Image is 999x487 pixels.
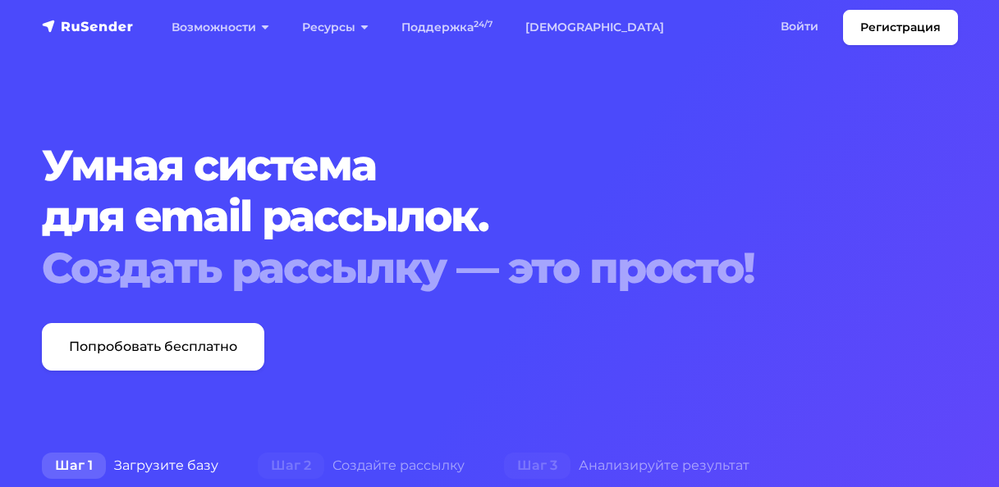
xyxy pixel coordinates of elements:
[238,449,484,482] div: Создайте рассылку
[155,11,286,44] a: Возможности
[22,449,238,482] div: Загрузите базу
[42,140,958,294] h1: Умная система для email рассылок.
[484,449,769,482] div: Анализируйте результат
[385,11,509,44] a: Поддержка24/7
[843,10,958,45] a: Регистрация
[42,18,134,34] img: RuSender
[504,453,571,479] span: Шаг 3
[474,19,493,30] sup: 24/7
[42,453,106,479] span: Шаг 1
[42,243,958,294] div: Создать рассылку — это просто!
[42,323,264,371] a: Попробовать бесплатно
[258,453,324,479] span: Шаг 2
[286,11,385,44] a: Ресурсы
[764,10,835,43] a: Войти
[509,11,681,44] a: [DEMOGRAPHIC_DATA]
